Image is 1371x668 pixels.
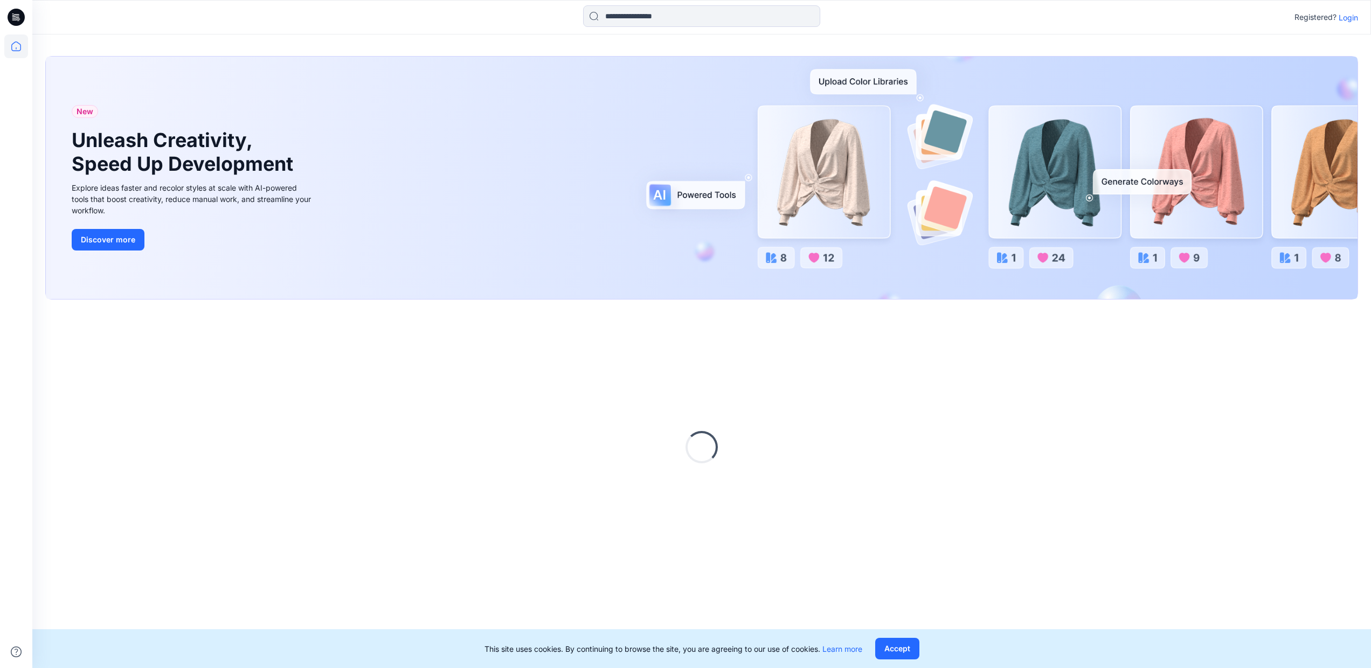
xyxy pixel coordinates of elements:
[72,229,314,250] a: Discover more
[1294,11,1337,24] p: Registered?
[484,643,862,655] p: This site uses cookies. By continuing to browse the site, you are agreeing to our use of cookies.
[1339,12,1358,23] p: Login
[72,182,314,216] div: Explore ideas faster and recolor styles at scale with AI-powered tools that boost creativity, red...
[72,229,144,250] button: Discover more
[875,638,919,659] button: Accept
[822,644,862,653] a: Learn more
[77,105,93,118] span: New
[72,129,298,175] h1: Unleash Creativity, Speed Up Development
